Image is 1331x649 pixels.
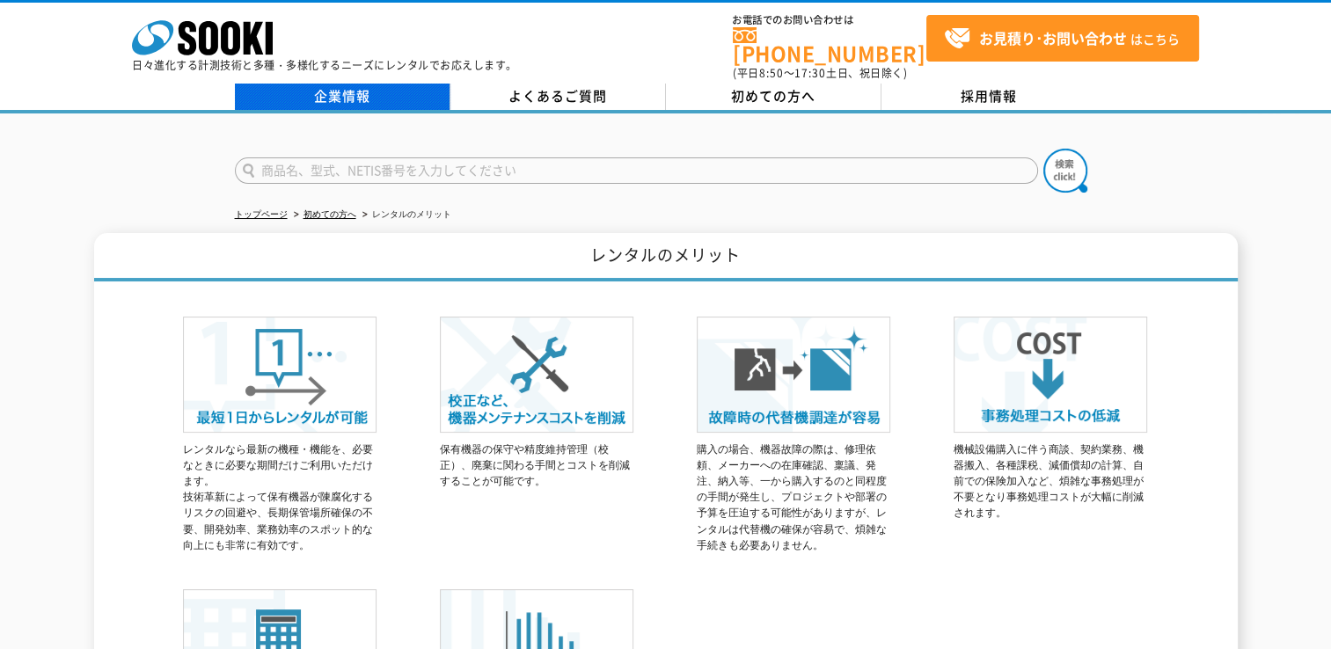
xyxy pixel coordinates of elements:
p: 日々進化する計測技術と多種・多様化するニーズにレンタルでお応えします。 [132,60,517,70]
a: 採用情報 [881,84,1097,110]
img: 最短1日からレンタルが可能 [183,317,377,433]
span: 17:30 [794,65,826,81]
h1: レンタルのメリット [94,233,1238,281]
p: 購入の場合、機器故障の際は、修理依頼、メーカーへの在庫確認、稟議、発注、納入等、一から購入するのと同程度の手間が発生し、プロジェクトや部署の予算を圧迫する可能性がありますが、レンタルは代替機の確... [697,441,890,553]
img: 事務処理コストの低減 [954,317,1147,433]
span: はこちら [944,26,1180,52]
a: お見積り･お問い合わせはこちら [926,15,1199,62]
p: 保有機器の保守や精度維持管理（校正）、廃棄に関わる手間とコストを削減することが可能です。 [440,441,633,489]
a: 初めての方へ [303,209,356,219]
img: 校正など、機器メンテナンスコストを削減 [440,317,633,433]
p: 機械設備購入に伴う商談、契約業務、機器搬入、各種課税、減価償却の計算、自前での保険加入など、煩雑な事務処理が不要となり事務処理コストが大幅に削減されます。 [954,441,1147,521]
p: レンタルなら最新の機種・機能を、必要なときに必要な期間だけご利用いただけます。 技術革新によって保有機器が陳腐化するリスクの回避や、長期保管場所確保の不要、開発効率、業務効率のスポット的な向上に... [183,441,377,553]
span: (平日 ～ 土日、祝日除く) [733,65,907,81]
li: レンタルのメリット [359,206,451,224]
strong: お見積り･お問い合わせ [979,27,1127,48]
a: 企業情報 [235,84,450,110]
a: トップページ [235,209,288,219]
a: [PHONE_NUMBER] [733,27,926,63]
img: 故障時の代替機調達が容易 [697,317,890,433]
span: 8:50 [759,65,784,81]
input: 商品名、型式、NETIS番号を入力してください [235,157,1038,184]
img: btn_search.png [1043,149,1087,193]
a: よくあるご質問 [450,84,666,110]
span: 初めての方へ [731,86,815,106]
span: お電話でのお問い合わせは [733,15,926,26]
a: 初めての方へ [666,84,881,110]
